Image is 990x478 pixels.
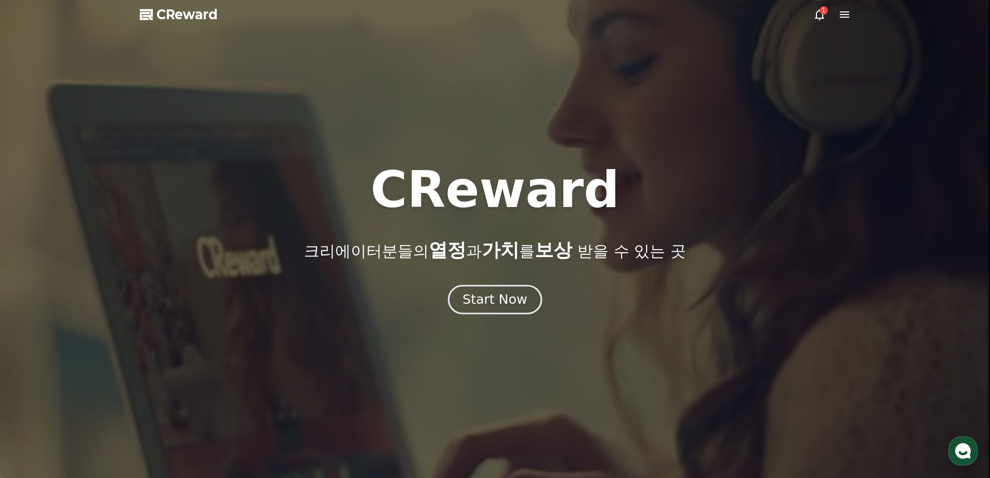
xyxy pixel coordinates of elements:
span: CReward [156,6,218,23]
a: 대화 [69,330,134,356]
span: 설정 [161,345,173,354]
a: 설정 [134,330,200,356]
button: Start Now [448,285,542,314]
p: 크리에이터분들의 과 를 받을 수 있는 곳 [304,240,685,261]
span: 대화 [95,346,108,354]
a: Start Now [450,296,540,306]
span: 보상 [535,239,572,261]
div: 1 [820,6,828,15]
div: Start Now [463,291,527,308]
span: 홈 [33,345,39,354]
a: 1 [813,8,826,21]
h1: CReward [371,165,619,215]
a: CReward [140,6,218,23]
span: 가치 [482,239,519,261]
span: 열정 [429,239,466,261]
a: 홈 [3,330,69,356]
